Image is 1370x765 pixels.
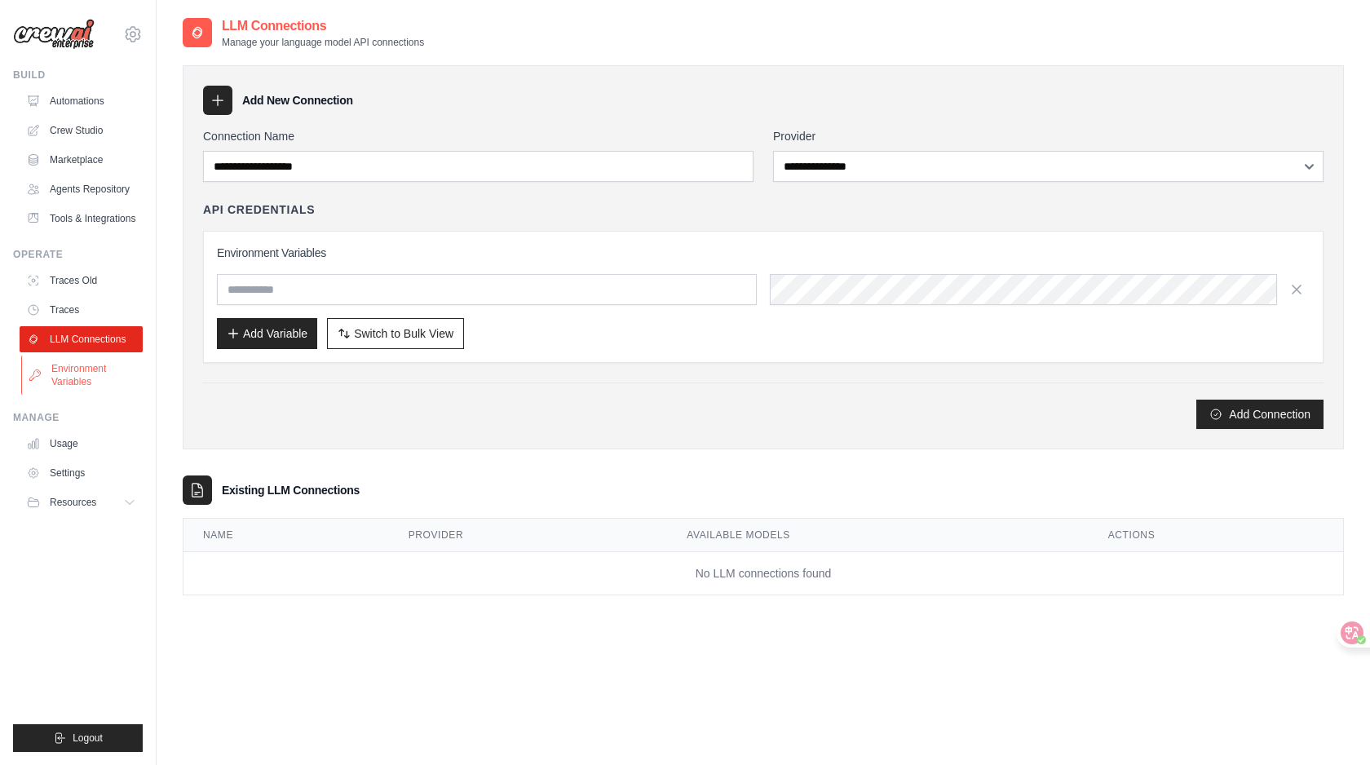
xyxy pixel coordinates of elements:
[50,496,96,509] span: Resources
[20,176,143,202] a: Agents Repository
[203,128,753,144] label: Connection Name
[20,206,143,232] a: Tools & Integrations
[183,519,389,552] th: Name
[20,431,143,457] a: Usage
[773,128,1324,144] label: Provider
[13,69,143,82] div: Build
[20,268,143,294] a: Traces Old
[327,318,464,349] button: Switch to Bulk View
[217,318,317,349] button: Add Variable
[389,519,668,552] th: Provider
[20,147,143,173] a: Marketplace
[217,245,1310,261] h3: Environment Variables
[667,519,1088,552] th: Available Models
[242,92,353,108] h3: Add New Connection
[1089,519,1343,552] th: Actions
[73,732,103,745] span: Logout
[203,201,315,218] h4: API Credentials
[20,489,143,515] button: Resources
[20,460,143,486] a: Settings
[13,248,143,261] div: Operate
[222,36,424,49] p: Manage your language model API connections
[20,117,143,144] a: Crew Studio
[20,88,143,114] a: Automations
[20,297,143,323] a: Traces
[13,411,143,424] div: Manage
[20,326,143,352] a: LLM Connections
[21,356,144,395] a: Environment Variables
[222,482,360,498] h3: Existing LLM Connections
[354,325,453,342] span: Switch to Bulk View
[1196,400,1324,429] button: Add Connection
[183,552,1343,595] td: No LLM connections found
[222,16,424,36] h2: LLM Connections
[13,19,95,50] img: Logo
[13,724,143,752] button: Logout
